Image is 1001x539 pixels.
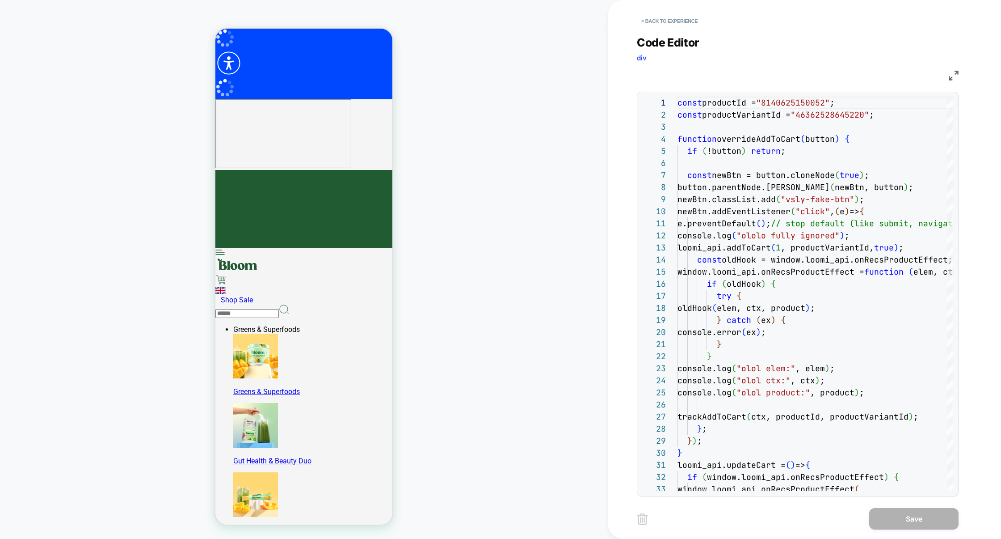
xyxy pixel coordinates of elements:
span: const [677,110,702,120]
span: 1 [776,242,781,253]
div: 11 [642,217,666,229]
span: productVariantId = [702,110,791,120]
a: Go to Gut Health & Beauty Duo Strawberry Kiwi product page from navigation menu [18,374,177,437]
span: ) [884,472,889,482]
div: 5 [642,145,666,157]
span: ( [732,387,736,398]
a: Go to Greens Stick Packs Mango / 5ct product page from navigation menu [18,444,177,506]
span: ) [825,363,830,373]
span: ( [776,194,781,204]
span: ( [786,460,791,470]
span: , elem [795,363,825,373]
span: { [781,315,786,325]
span: function [864,267,904,277]
div: 30 [642,447,666,459]
span: ( [771,242,776,253]
span: if [707,279,717,289]
div: 20 [642,326,666,338]
div: 28 [642,423,666,435]
span: catch [727,315,751,325]
span: trackAddToCart [677,412,746,422]
span: return [751,146,781,156]
span: "46362528645220" [791,110,869,120]
span: ; [899,242,904,253]
span: { [805,460,810,470]
div: 1 [642,97,666,109]
span: true [874,242,894,253]
div: 13 [642,242,666,254]
img: Bloom Greens & Superfoods Mango flavor jar with green drink and fresh mango slices on yellow back... [18,305,63,350]
div: 21 [642,338,666,350]
img: delete [637,514,648,525]
img: fullscreen [949,71,959,81]
span: "vsly-fake-btn" [781,194,854,204]
button: < Back to experience [637,14,702,28]
div: 26 [642,399,666,411]
span: true [840,170,859,180]
span: , [830,206,835,216]
div: 32 [642,471,666,483]
span: ( [835,206,840,216]
div: 22 [642,350,666,362]
span: ( [746,412,751,422]
span: button [805,134,835,144]
span: , product [810,387,854,398]
span: ; [859,387,864,398]
span: // stop default (like submit, navigation) [771,218,972,229]
span: } [717,339,722,349]
span: , ctx [791,375,815,386]
span: try [717,291,732,301]
span: ; [766,218,771,229]
div: 29 [642,435,666,447]
div: 17 [642,290,666,302]
div: 10 [642,205,666,217]
span: , productVariantId, [781,242,874,253]
span: ( [702,472,707,482]
span: button.parentNode.[PERSON_NAME] [677,182,830,192]
div: 33 [642,483,666,495]
span: newBtn = button.cloneNode [712,170,835,180]
span: ) [894,242,899,253]
span: ( [732,375,736,386]
span: } [707,351,712,361]
span: console.log [677,363,732,373]
span: ( [791,206,795,216]
span: ( [732,230,736,241]
span: ) [741,146,746,156]
span: ex [761,315,771,325]
div: 4 [642,133,666,145]
span: e [840,206,845,216]
div: 14 [642,254,666,266]
span: ( [830,182,835,192]
span: ) [840,230,845,241]
span: ( [835,170,840,180]
span: ) [815,375,820,386]
span: "olol elem:" [736,363,795,373]
div: 23 [642,362,666,374]
span: ( [712,303,717,313]
span: console.error [677,327,741,337]
span: } [677,448,682,458]
span: { [771,279,776,289]
span: ( [756,218,761,229]
span: ) [756,327,761,337]
span: => [795,460,805,470]
span: oldHook [677,303,712,313]
div: 8 [642,181,666,193]
div: 24 [642,374,666,386]
span: "8140625150052" [756,98,830,108]
span: ; [859,194,864,204]
span: { [736,291,741,301]
span: window.loomi_api.onRecsProductEffect [707,472,884,482]
span: ; [913,412,918,422]
span: ) [908,412,913,422]
span: loomi_api.updateCart = [677,460,786,470]
span: window.loomi_api.onRecsProductEffect [677,484,854,494]
span: ) [835,134,840,144]
span: ) [692,436,697,446]
span: ; [830,98,835,108]
div: Greens & Superfoods [18,297,177,305]
span: oldHook = window.loomi_api.onRecsProductEffect; [722,255,953,265]
span: if [687,472,697,482]
span: ; [830,363,835,373]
